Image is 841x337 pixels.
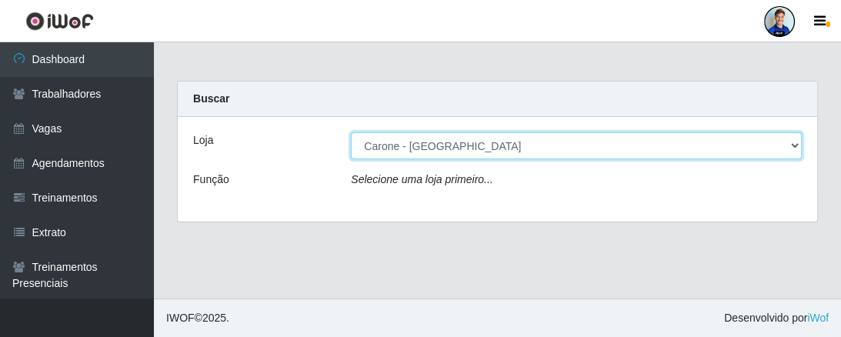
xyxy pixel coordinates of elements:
span: IWOF [166,312,195,324]
label: Loja [193,132,213,148]
i: Selecione uma loja primeiro... [351,173,492,185]
img: CoreUI Logo [25,12,94,31]
span: Desenvolvido por [724,310,829,326]
a: iWof [807,312,829,324]
strong: Buscar [193,92,229,105]
span: © 2025 . [166,310,229,326]
label: Função [193,172,229,188]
